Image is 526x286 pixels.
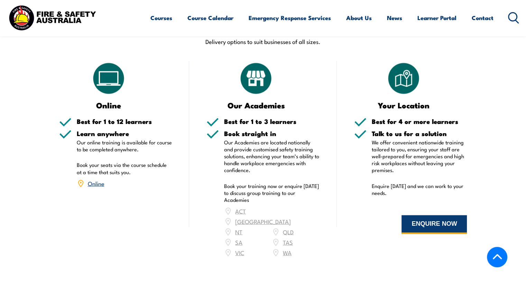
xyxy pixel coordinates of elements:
[224,182,320,203] p: Book your training now or enquire [DATE] to discuss group training to our Academies
[206,101,306,109] h3: Our Academies
[387,9,402,27] a: News
[372,130,467,137] h5: Talk to us for a solution
[249,9,331,27] a: Emergency Response Services
[372,182,467,196] p: Enquire [DATE] and we can work to your needs.
[224,118,320,125] h5: Best for 1 to 3 learners
[88,179,104,187] a: Online
[417,9,456,27] a: Learner Portal
[372,139,467,173] p: We offer convenient nationwide training tailored to you, ensuring your staff are well-prepared fo...
[77,139,172,153] p: Our online training is available for course to be completed anywhere.
[187,9,233,27] a: Course Calendar
[42,37,485,45] p: Delivery options to suit businesses of all sizes.
[224,139,320,173] p: Our Academies are located nationally and provide customised safety training solutions, enhancing ...
[372,118,467,125] h5: Best for 4 or more learners
[346,9,372,27] a: About Us
[77,118,172,125] h5: Best for 1 to 12 learners
[224,130,320,137] h5: Book straight in
[150,9,172,27] a: Courses
[59,101,158,109] h3: Online
[472,9,493,27] a: Contact
[354,101,453,109] h3: Your Location
[77,161,172,175] p: Book your seats via the course schedule at a time that suits you.
[77,130,172,137] h5: Learn anywhere
[402,215,467,234] button: ENQUIRE NOW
